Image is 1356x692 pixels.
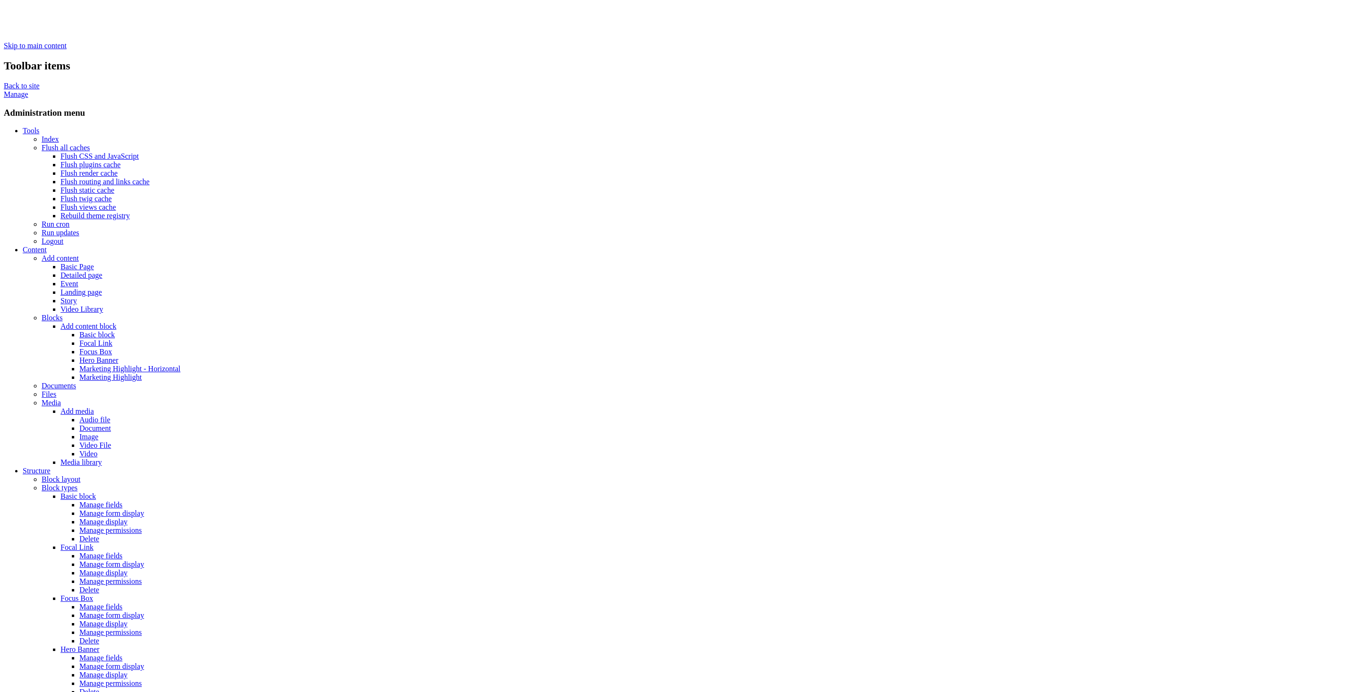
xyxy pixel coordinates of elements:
[60,543,94,551] a: Focal Link
[4,90,28,98] a: Manage
[79,424,111,432] a: Document
[79,654,122,662] a: Manage fields
[79,348,112,356] a: Focus Box
[4,42,67,50] a: Skip to main content
[79,433,98,441] a: Image
[60,195,112,203] a: Flush twig cache
[60,458,102,466] a: Media library
[23,246,47,254] a: Content
[60,263,94,271] a: Basic Page
[42,382,76,390] a: Documents
[60,305,103,313] a: Video Library
[79,628,142,636] a: Manage permissions
[79,586,99,594] a: Delete
[79,577,142,585] a: Manage permissions
[79,441,111,449] a: Video File
[42,484,78,492] a: Block types
[60,288,102,296] a: Landing page
[79,552,122,560] a: Manage fields
[79,611,144,619] a: Manage form display
[42,220,69,228] a: Run cron
[79,501,122,509] a: Manage fields
[42,144,90,152] a: Flush all caches
[79,373,142,381] a: Marketing Highlight
[60,645,99,653] a: Hero Banner
[23,467,51,475] a: Structure
[79,569,128,577] a: Manage display
[4,60,1352,72] h2: Toolbar items
[79,356,118,364] a: Hero Banner
[4,82,40,90] a: Back to site
[79,509,144,517] a: Manage form display
[79,603,122,611] a: Manage fields
[79,560,144,568] a: Manage form display
[60,280,78,288] a: Event
[42,237,63,245] a: Logout
[60,492,96,500] a: Basic block
[79,637,99,645] a: Delete
[79,365,181,373] a: Marketing Highlight - Horizontal
[79,671,128,679] a: Manage display
[79,526,142,534] a: Manage permissions
[60,297,77,305] a: Story
[60,161,121,169] a: Flush plugins cache
[79,518,128,526] a: Manage display
[42,390,56,398] a: Files
[42,135,59,143] a: Index
[79,535,99,543] a: Delete
[60,271,102,279] a: Detailed page
[79,662,144,670] a: Manage form display
[79,331,115,339] a: Basic block
[60,203,116,211] a: Flush views cache
[79,339,112,347] a: Focal Link
[42,254,79,262] a: Add content
[79,620,128,628] a: Manage display
[60,322,116,330] a: Add content block
[60,169,118,177] a: Flush render cache
[42,314,62,322] a: Blocks
[60,594,93,602] a: Focus Box
[60,212,130,220] a: Rebuild theme registry
[4,108,1352,118] h3: Administration menu
[79,416,110,424] a: Audio file
[79,679,142,687] a: Manage permissions
[79,450,97,458] a: Video
[60,178,149,186] a: Flush routing and links cache
[60,407,94,415] a: Add media
[42,475,80,483] a: Block layout
[42,399,61,407] a: Media
[60,186,114,194] a: Flush static cache
[60,152,139,160] a: Flush CSS and JavaScript
[42,229,79,237] a: Run updates
[23,127,39,135] a: Tools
